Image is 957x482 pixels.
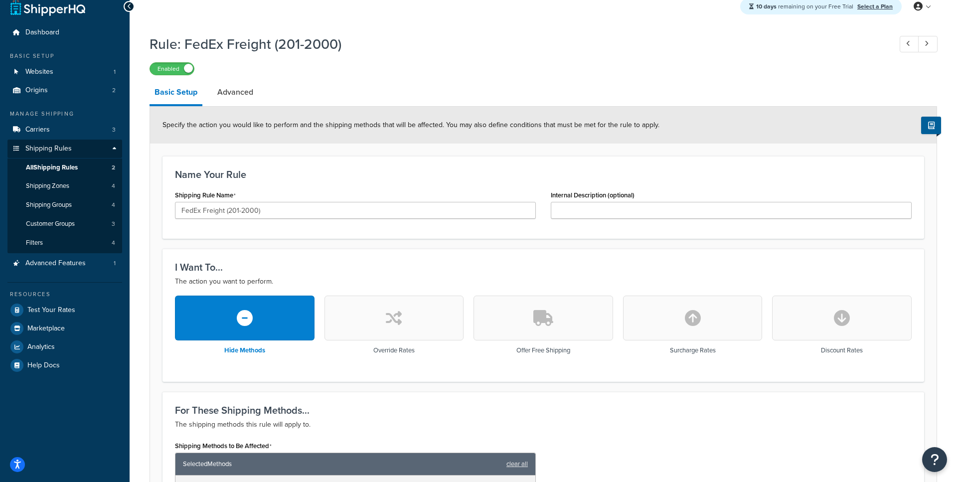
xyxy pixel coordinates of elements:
[175,191,236,199] label: Shipping Rule Name
[27,343,55,351] span: Analytics
[114,68,116,76] span: 1
[175,405,912,416] h3: For These Shipping Methods...
[25,86,48,95] span: Origins
[373,347,415,354] h3: Override Rates
[25,259,86,268] span: Advanced Features
[175,262,912,273] h3: I Want To...
[7,301,122,319] a: Test Your Rates
[26,163,78,172] span: All Shipping Rules
[670,347,716,354] h3: Surcharge Rates
[175,419,912,431] p: The shipping methods this rule will apply to.
[7,254,122,273] li: Advanced Features
[112,126,116,134] span: 3
[26,182,69,190] span: Shipping Zones
[516,347,570,354] h3: Offer Free Shipping
[175,442,272,450] label: Shipping Methods to Be Affected
[7,81,122,100] li: Origins
[112,239,115,247] span: 4
[7,320,122,337] a: Marketplace
[25,28,59,37] span: Dashboard
[224,347,265,354] h3: Hide Methods
[26,201,72,209] span: Shipping Groups
[756,2,777,11] strong: 10 days
[25,145,72,153] span: Shipping Rules
[7,110,122,118] div: Manage Shipping
[112,182,115,190] span: 4
[7,52,122,60] div: Basic Setup
[150,34,881,54] h1: Rule: FedEx Freight (201-2000)
[7,356,122,374] a: Help Docs
[175,276,912,288] p: The action you want to perform.
[922,447,947,472] button: Open Resource Center
[26,220,75,228] span: Customer Groups
[212,80,258,104] a: Advanced
[7,81,122,100] a: Origins2
[7,338,122,356] a: Analytics
[7,215,122,233] a: Customer Groups3
[7,177,122,195] li: Shipping Zones
[7,234,122,252] li: Filters
[7,63,122,81] li: Websites
[7,23,122,42] a: Dashboard
[7,121,122,139] li: Carriers
[150,63,194,75] label: Enabled
[921,117,941,134] button: Show Help Docs
[7,177,122,195] a: Shipping Zones4
[7,215,122,233] li: Customer Groups
[114,259,116,268] span: 1
[27,324,65,333] span: Marketplace
[175,169,912,180] h3: Name Your Rule
[7,254,122,273] a: Advanced Features1
[25,68,53,76] span: Websites
[112,163,115,172] span: 2
[7,234,122,252] a: Filters4
[756,2,855,11] span: remaining on your Free Trial
[112,201,115,209] span: 4
[900,36,919,52] a: Previous Record
[7,159,122,177] a: AllShipping Rules2
[506,457,528,471] a: clear all
[821,347,863,354] h3: Discount Rates
[112,220,115,228] span: 3
[26,239,43,247] span: Filters
[7,196,122,214] a: Shipping Groups4
[27,306,75,315] span: Test Your Rates
[112,86,116,95] span: 2
[7,140,122,158] a: Shipping Rules
[27,361,60,370] span: Help Docs
[7,140,122,253] li: Shipping Rules
[918,36,938,52] a: Next Record
[7,196,122,214] li: Shipping Groups
[183,457,501,471] span: Selected Methods
[25,126,50,134] span: Carriers
[7,63,122,81] a: Websites1
[551,191,635,199] label: Internal Description (optional)
[162,120,659,130] span: Specify the action you would like to perform and the shipping methods that will be affected. You ...
[150,80,202,106] a: Basic Setup
[7,121,122,139] a: Carriers3
[857,2,893,11] a: Select a Plan
[7,290,122,299] div: Resources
